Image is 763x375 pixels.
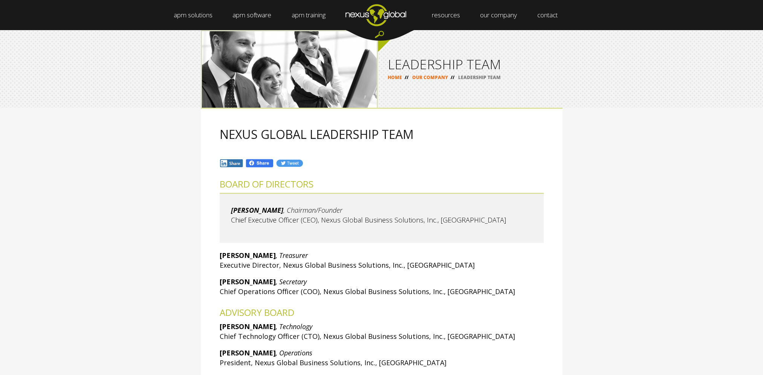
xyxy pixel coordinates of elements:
h2: NEXUS GLOBAL LEADERSHIP TEAM [220,128,544,141]
strong: [PERSON_NAME] [220,322,276,331]
a: OUR COMPANY [412,74,448,81]
img: Tw.jpg [276,159,303,168]
h1: LEADERSHIP TEAM [388,58,553,71]
strong: [PERSON_NAME] [220,348,276,357]
span: Chief Executive Officer (CEO), Nexus Global Business Solutions, Inc., [GEOGRAPHIC_DATA] [231,215,506,224]
em: , Operations [276,348,312,357]
img: Fb.png [245,159,274,168]
span: // [402,74,411,81]
strong: [PERSON_NAME] [220,277,276,286]
em: , Technology [276,322,312,331]
h2: ADVISORY BOARD [220,308,544,317]
em: [PERSON_NAME] [231,206,283,215]
span: // [448,74,457,81]
span: Chief Technology Officer (CTO), Nexus Global Business Solutions, Inc., [GEOGRAPHIC_DATA] [220,332,515,341]
span: Executive Director, Nexus Global Business Solutions, Inc., [GEOGRAPHIC_DATA] [220,261,475,270]
em: , Secretary [276,277,307,286]
span: Chief Operations Officer (COO), Nexus Global Business Solutions, Inc., [GEOGRAPHIC_DATA] [220,287,515,296]
span: President, Nexus Global Business Solutions, Inc., [GEOGRAPHIC_DATA] [220,358,446,367]
img: In.jpg [220,159,244,168]
strong: [PERSON_NAME] [220,251,276,260]
em: , Chairman/Founder [283,206,343,215]
em: , Treasurer [276,251,308,260]
h2: BOARD OF DIRECTORS [220,179,544,189]
a: HOME [388,74,402,81]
